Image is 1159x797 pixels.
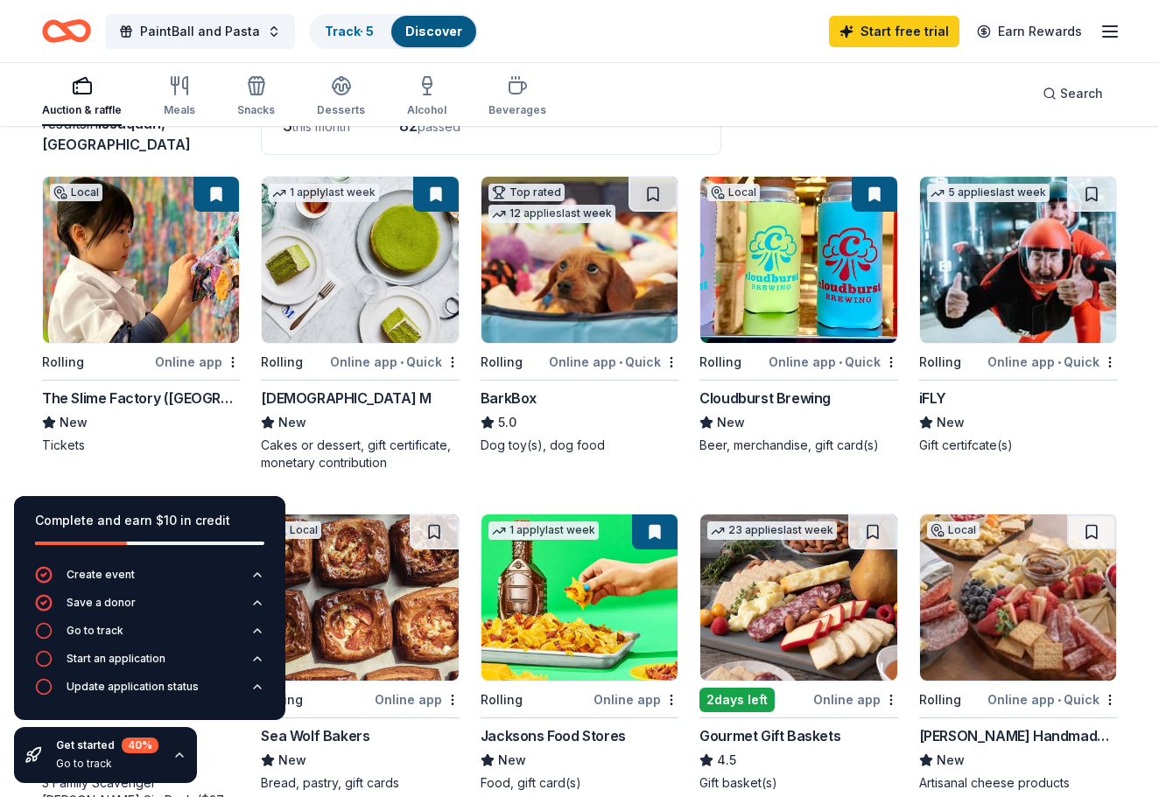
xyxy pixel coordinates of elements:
div: 2 days left [699,688,775,712]
button: Auction & raffle [42,68,122,126]
span: Search [1060,83,1103,104]
span: passed [418,119,460,134]
span: • [1057,693,1061,707]
span: • [1057,355,1061,369]
div: Save a donor [67,596,136,610]
div: Alcohol [407,103,446,117]
div: Online app Quick [987,351,1117,373]
span: New [937,412,965,433]
div: The Slime Factory ([GEOGRAPHIC_DATA]) [42,388,240,409]
div: BarkBox [481,388,537,409]
div: Rolling [699,352,741,373]
div: Rolling [919,352,961,373]
div: Local [707,184,760,201]
img: Image for Gourmet Gift Baskets [700,514,896,681]
div: Top rated [488,184,565,201]
div: Food, gift card(s) [481,774,678,792]
img: Image for Jacksons Food Stores [481,514,678,681]
div: Create event [67,568,135,582]
div: Online app [155,351,240,373]
div: Gift basket(s) [699,774,897,792]
img: Image for Cloudburst Brewing [700,177,896,343]
a: Home [42,10,91,52]
div: Jacksons Food Stores [481,725,626,746]
div: Auction & raffle [42,103,122,117]
div: Dog toy(s), dog food [481,437,678,454]
a: Image for iFLY5 applieslast weekRollingOnline app•QuickiFLYNewGift certifcate(s) [919,176,1117,454]
button: PaintBall and Pasta [105,14,295,49]
div: Gift certifcate(s) [919,437,1117,454]
div: Gourmet Gift Baskets [699,725,840,746]
div: Online app Quick [549,351,678,373]
div: Rolling [481,689,523,710]
div: Cloudburst Brewing [699,388,831,409]
a: Image for BarkBoxTop rated12 applieslast weekRollingOnline app•QuickBarkBox5.0Dog toy(s), dog food [481,176,678,454]
div: Online app [813,689,898,710]
div: Rolling [261,352,303,373]
div: results [42,113,240,155]
div: 40 % [122,738,158,753]
img: Image for BarkBox [481,177,678,343]
button: Track· 5Discover [309,14,478,49]
div: Go to track [56,757,158,771]
div: Rolling [42,352,84,373]
a: Image for Sea Wolf BakersLocalRollingOnline appSea Wolf BakersNewBread, pastry, gift cards [261,514,459,792]
div: Meals [164,103,195,117]
div: 12 applies last week [488,205,615,223]
div: Start an application [67,652,165,666]
span: • [839,355,842,369]
span: this month [292,119,350,134]
div: 23 applies last week [707,521,837,540]
a: Image for Beecher's Handmade CheeseLocalRollingOnline app•Quick[PERSON_NAME] Handmade CheeseNewAr... [919,514,1117,792]
img: Image for The Slime Factory (Bellevue) [43,177,239,343]
div: Rolling [919,689,961,710]
img: Image for Beecher's Handmade Cheese [920,514,1116,681]
button: Snacks [237,68,275,126]
a: Image for Jacksons Food Stores1 applylast weekRollingOnline appJacksons Food StoresNewFood, gift ... [481,514,678,792]
button: Desserts [317,68,365,126]
button: Go to track [35,622,264,650]
button: Create event [35,566,264,594]
a: Image for Cloudburst BrewingLocalRollingOnline app•QuickCloudburst BrewingNewBeer, merchandise, g... [699,176,897,454]
div: Snacks [237,103,275,117]
button: Save a donor [35,594,264,622]
div: Complete and earn $10 in credit [35,510,264,531]
div: 5 applies last week [927,184,1050,202]
span: 4.5 [717,750,736,771]
div: Update application status [67,680,199,694]
span: 5.0 [498,412,516,433]
button: Meals [164,68,195,126]
span: New [937,750,965,771]
div: Local [927,521,980,539]
div: 1 apply last week [488,521,599,540]
div: Online app Quick [769,351,898,373]
span: New [717,412,745,433]
div: Online app [594,689,678,710]
button: Start an application [35,650,264,678]
div: Cakes or dessert, gift certificate, monetary contribution [261,437,459,472]
span: New [278,412,306,433]
a: Image for Gourmet Gift Baskets23 applieslast week2days leftOnline appGourmet Gift Baskets4.5Gift ... [699,514,897,792]
div: Online app [375,689,460,710]
img: Image for Sea Wolf Bakers [262,514,458,681]
div: Rolling [481,352,523,373]
div: Beer, merchandise, gift card(s) [699,437,897,454]
div: [DEMOGRAPHIC_DATA] M [261,388,431,409]
div: Get started [56,738,158,753]
span: PaintBall and Pasta [140,21,260,42]
div: Go to track [67,624,123,638]
a: Discover [405,24,462,38]
div: Artisanal cheese products [919,774,1117,792]
a: Earn Rewards [966,16,1092,47]
div: 1 apply last week [269,184,379,202]
span: • [400,355,404,369]
button: Beverages [488,68,546,126]
span: New [60,412,88,433]
div: iFLY [919,388,946,409]
div: Tickets [42,437,240,454]
button: Alcohol [407,68,446,126]
div: Desserts [317,103,365,117]
a: Image for The Slime Factory (Bellevue)LocalRollingOnline appThe Slime Factory ([GEOGRAPHIC_DATA])... [42,176,240,454]
div: Bread, pastry, gift cards [261,774,459,792]
a: Track· 5 [325,24,374,38]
